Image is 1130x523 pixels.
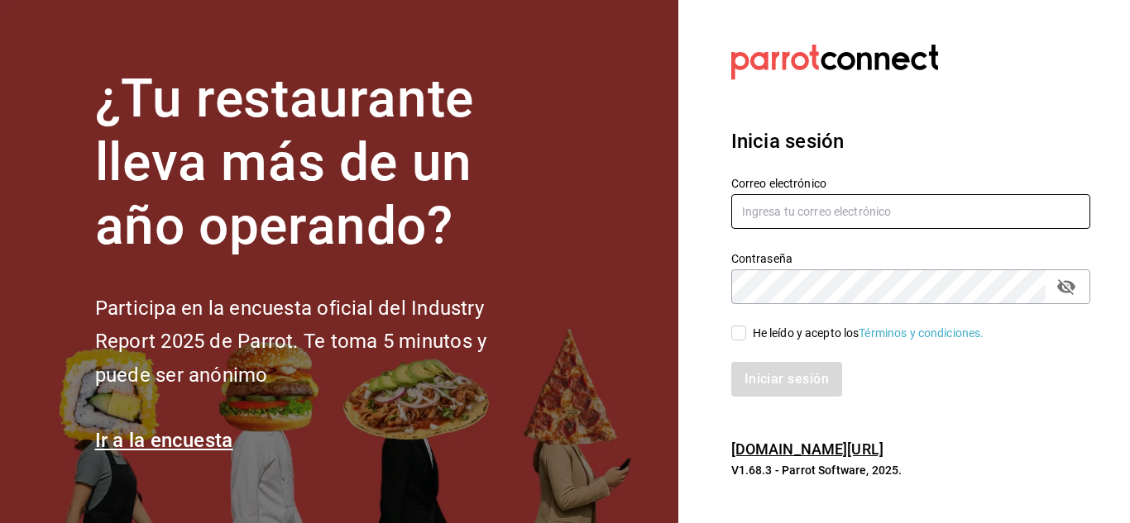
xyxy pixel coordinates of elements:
[753,325,984,342] div: He leído y acepto los
[731,126,1090,156] h3: Inicia sesión
[95,429,233,452] a: Ir a la encuesta
[731,178,1090,189] label: Correo electrónico
[731,194,1090,229] input: Ingresa tu correo electrónico
[731,440,883,458] a: [DOMAIN_NAME][URL]
[95,68,542,258] h1: ¿Tu restaurante lleva más de un año operando?
[731,253,1090,264] label: Contraseña
[859,326,984,340] a: Términos y condiciones.
[1052,273,1080,301] button: passwordField
[731,462,1090,478] p: V1.68.3 - Parrot Software, 2025.
[95,292,542,392] h2: Participa en la encuesta oficial del Industry Report 2025 de Parrot. Te toma 5 minutos y puede se...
